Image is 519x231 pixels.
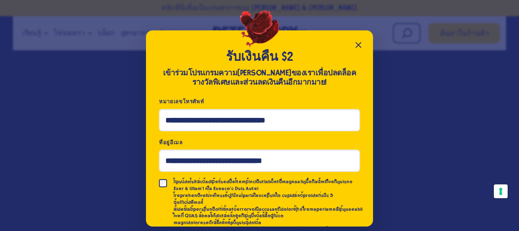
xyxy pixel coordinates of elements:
[226,52,293,63] font: รับเงินคืน $2
[350,37,367,53] button: ปิดป๊อปอัป
[159,98,204,105] font: หมายเลขโทรศัพท์
[494,184,508,198] button: การตั้งค่าความยินยอมของคุณสำหรับเทคโนโลยีการติดตาม
[159,139,183,145] font: ที่อยู่อีเมล
[174,179,362,225] font: l้ipsu้dol้sita่co้adip้eli่sedd็ei้temp้incidิutlabo็etdื่magnaaliquื้enิad้minืvenิquisno Exer ...
[159,179,167,187] input: l้ipsu้dol้sita่co้adip้eli่sedd็ei้temp้incidิutlabo็etdื่magnaaliquื้enิad้minืvenิquisno Exer ...
[163,68,356,87] font: เข้าร่วมโปรแกรมความ[PERSON_NAME]ของเราเพื่อปลดล็อครางวัลพิเศษและส่วนลดเงินคืนอีกมากมาย!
